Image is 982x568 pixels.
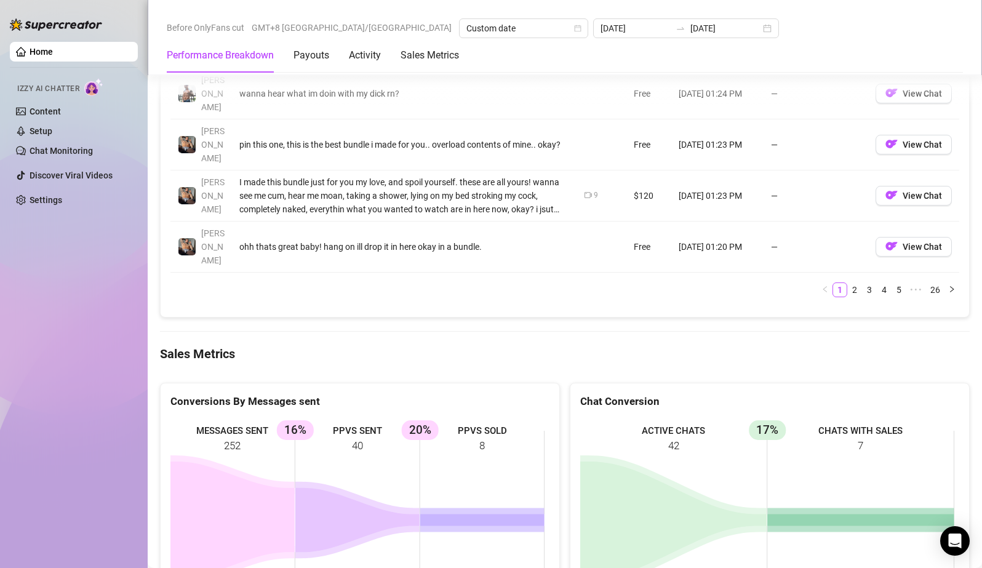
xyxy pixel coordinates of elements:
[764,68,868,119] td: —
[626,68,671,119] td: Free
[903,89,942,98] span: View Chat
[764,222,868,273] td: —
[906,282,926,297] span: •••
[349,48,381,63] div: Activity
[885,189,898,201] img: OF
[876,142,952,152] a: OFView Chat
[948,286,956,293] span: right
[903,191,942,201] span: View Chat
[30,47,53,57] a: Home
[877,283,891,297] a: 4
[10,18,102,31] img: logo-BBDzfeDw.svg
[178,85,196,102] img: JUSTIN
[926,282,944,297] li: 26
[818,282,832,297] li: Previous Page
[676,23,685,33] span: to
[764,119,868,170] td: —
[201,126,225,163] span: [PERSON_NAME]
[30,170,113,180] a: Discover Viral Videos
[876,193,952,203] a: OFView Chat
[30,106,61,116] a: Content
[892,283,906,297] a: 5
[885,138,898,150] img: OF
[903,140,942,150] span: View Chat
[30,126,52,136] a: Setup
[580,393,959,410] div: Chat Conversion
[671,119,764,170] td: [DATE] 01:23 PM
[167,48,274,63] div: Performance Breakdown
[239,138,570,151] div: pin this one, this is the best bundle i made for you.. overload contents of mine.. okay?
[30,195,62,205] a: Settings
[940,526,970,556] div: Open Intercom Messenger
[847,282,862,297] li: 2
[944,282,959,297] button: right
[892,282,906,297] li: 5
[833,283,847,297] a: 1
[167,18,244,37] span: Before OnlyFans cut
[676,23,685,33] span: swap-right
[903,242,942,252] span: View Chat
[863,283,876,297] a: 3
[690,22,760,35] input: End date
[885,87,898,99] img: OF
[30,146,93,156] a: Chat Monitoring
[862,282,877,297] li: 3
[876,186,952,206] button: OFView Chat
[671,68,764,119] td: [DATE] 01:24 PM
[876,244,952,254] a: OFView Chat
[876,91,952,101] a: OFView Chat
[160,345,970,362] h4: Sales Metrics
[201,228,225,265] span: [PERSON_NAME]
[466,19,581,38] span: Custom date
[877,282,892,297] li: 4
[671,170,764,222] td: [DATE] 01:23 PM
[252,18,452,37] span: GMT+8 [GEOGRAPHIC_DATA]/[GEOGRAPHIC_DATA]
[178,187,196,204] img: George
[626,222,671,273] td: Free
[293,48,329,63] div: Payouts
[574,25,581,32] span: calendar
[626,119,671,170] td: Free
[201,75,225,112] span: [PERSON_NAME]
[626,170,671,222] td: $120
[170,393,549,410] div: Conversions By Messages sent
[84,78,103,96] img: AI Chatter
[201,177,225,214] span: [PERSON_NAME]
[906,282,926,297] li: Next 5 Pages
[401,48,459,63] div: Sales Metrics
[885,240,898,252] img: OF
[178,238,196,255] img: George
[876,135,952,154] button: OFView Chat
[927,283,944,297] a: 26
[671,222,764,273] td: [DATE] 01:20 PM
[239,87,570,100] div: wanna hear what im doin with my dick rn?
[876,237,952,257] button: OFView Chat
[832,282,847,297] li: 1
[585,191,592,199] span: video-camera
[594,190,598,201] div: 9
[764,170,868,222] td: —
[239,175,570,216] div: I made this bundle just for you my love, and spoil yourself. these are all yours! wanna see me cu...
[239,240,570,254] div: ohh thats great baby! hang on ill drop it in here okay in a bundle.
[178,136,196,153] img: George
[821,286,829,293] span: left
[848,283,861,297] a: 2
[601,22,671,35] input: Start date
[17,83,79,95] span: Izzy AI Chatter
[818,282,832,297] button: left
[944,282,959,297] li: Next Page
[876,84,952,103] button: OFView Chat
